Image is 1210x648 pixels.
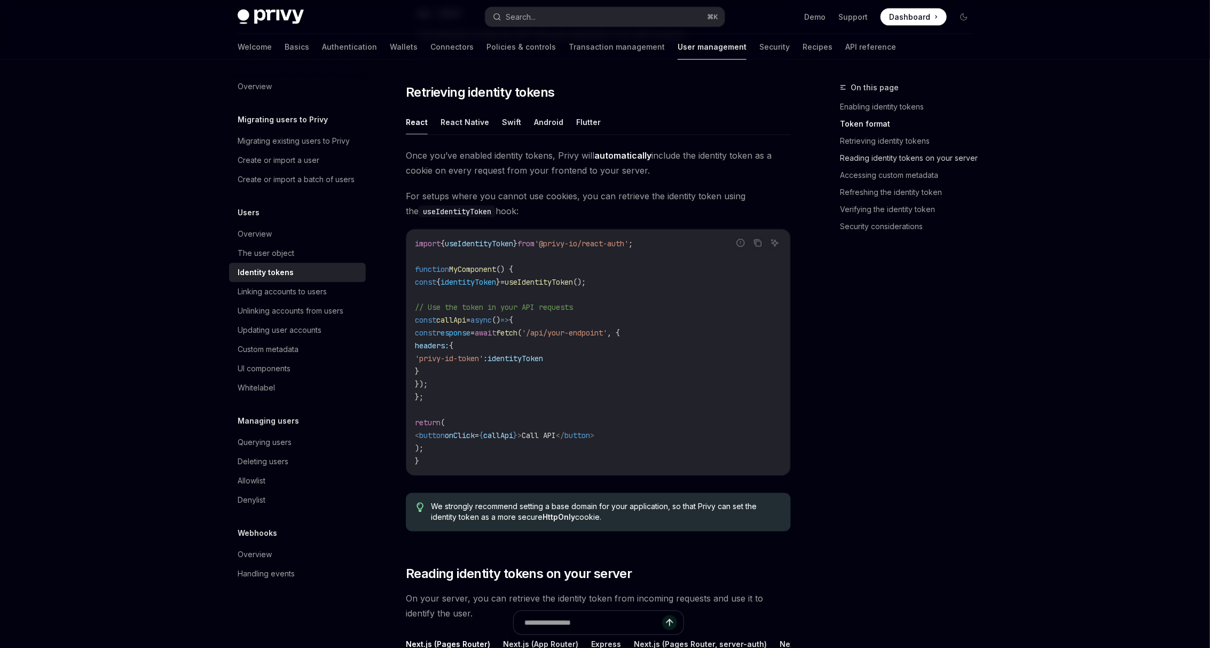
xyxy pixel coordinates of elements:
span: () [492,316,500,325]
a: Overview [229,77,366,96]
span: button [564,431,590,441]
span: > [590,431,594,441]
span: ); [415,444,423,454]
button: React [406,110,428,135]
span: from [517,239,535,248]
a: UI components [229,359,366,378]
div: Create or import a user [238,154,319,167]
div: Overview [238,80,272,93]
a: Unlinking accounts from users [229,301,366,321]
div: Whitelabel [238,381,275,394]
span: We strongly recommend setting a base domain for your application, so that Privy can set the ident... [431,502,780,523]
span: ( [441,418,445,428]
svg: Tip [417,503,424,512]
a: Connectors [430,34,474,60]
span: identityToken [441,277,496,287]
h5: Migrating users to Privy [238,113,328,126]
span: async [470,316,492,325]
span: } [415,367,419,377]
span: { [449,341,453,351]
span: }); [415,380,428,389]
a: Enabling identity tokens [840,98,981,115]
div: Overview [238,548,272,561]
span: ; [628,239,633,248]
strong: automatically [594,150,651,161]
span: function [415,264,449,274]
span: button [419,431,445,441]
div: Identity tokens [238,266,294,279]
span: fetch [496,329,517,338]
span: On your server, you can retrieve the identity token from incoming requests and use it to identify... [406,591,791,621]
span: onClick [445,431,475,441]
strong: HttpOnly [543,513,576,522]
button: Send message [662,615,677,630]
a: Support [838,12,868,22]
a: Security [759,34,790,60]
div: UI components [238,362,290,375]
span: useIdentityToken [505,277,573,287]
span: } [513,239,517,248]
span: = [466,316,470,325]
a: Dashboard [881,9,947,26]
span: , { [607,329,620,338]
div: Querying users [238,436,292,449]
span: : [483,354,488,364]
h5: Webhooks [238,527,277,540]
a: Recipes [803,34,832,60]
span: import [415,239,441,248]
code: useIdentityToken [419,206,496,217]
span: identityToken [488,354,543,364]
span: < [415,431,419,441]
button: Android [534,110,563,135]
span: MyComponent [449,264,496,274]
span: response [436,329,470,338]
span: Dashboard [889,12,930,22]
span: } [496,277,500,287]
button: Swift [502,110,521,135]
span: 'privy-id-token' [415,354,483,364]
div: Search... [506,11,536,24]
h5: Users [238,206,260,219]
span: { [436,277,441,287]
span: On this page [851,81,899,94]
span: // Use the token in your API requests [415,303,573,313]
a: API reference [845,34,896,60]
a: Verifying the identity token [840,201,981,218]
button: Report incorrect code [734,236,748,250]
span: }; [415,393,423,402]
span: Once you’ve enabled identity tokens, Privy will include the identity token as a cookie on every r... [406,148,791,178]
div: Denylist [238,494,265,506]
span: = [475,431,479,441]
div: Create or import a batch of users [238,173,355,186]
span: </ [556,431,564,441]
span: Reading identity tokens on your server [406,566,632,583]
div: Updating user accounts [238,324,321,337]
span: callApi [483,431,513,441]
div: Migrating existing users to Privy [238,135,350,147]
span: const [415,316,436,325]
button: Flutter [576,110,601,135]
span: () { [496,264,513,274]
div: Deleting users [238,455,288,468]
a: Querying users [229,433,366,452]
span: For setups where you cannot use cookies, you can retrieve the identity token using the hook: [406,189,791,218]
a: Demo [804,12,826,22]
span: { [509,316,513,325]
a: Denylist [229,490,366,510]
span: '/api/your-endpoint' [522,329,607,338]
a: Identity tokens [229,263,366,282]
div: Linking accounts to users [238,285,327,298]
a: Retrieving identity tokens [840,132,981,150]
span: const [415,277,436,287]
a: Wallets [390,34,418,60]
a: Create or import a user [229,151,366,170]
a: Security considerations [840,218,981,235]
div: Handling events [238,567,295,580]
span: { [441,239,445,248]
a: Reading identity tokens on your server [840,150,981,167]
div: Overview [238,228,272,240]
a: Updating user accounts [229,321,366,340]
span: useIdentityToken [445,239,513,248]
button: React Native [441,110,489,135]
span: => [500,316,509,325]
